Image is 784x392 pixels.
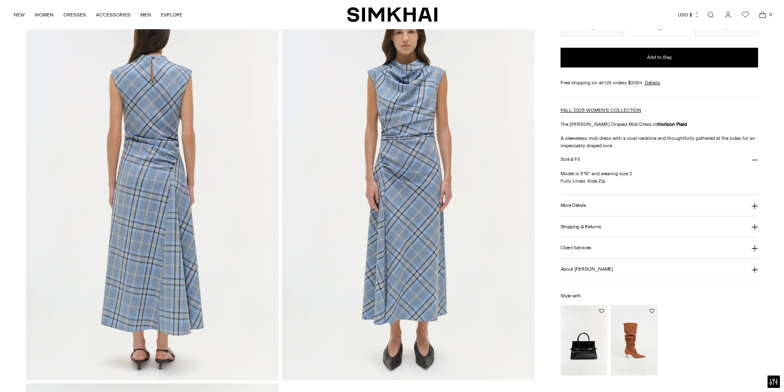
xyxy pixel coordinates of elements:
[561,305,607,376] img: River Mini Suede Handle Bag
[657,121,687,127] strong: Horizon Plaid
[561,195,758,216] button: More Details
[649,308,654,313] button: Add to Wishlist
[645,79,660,86] a: Details
[561,237,758,258] button: Client Services
[561,216,758,237] button: Shipping & Returns
[96,6,130,24] a: ACCESSORIES
[561,245,592,251] h3: Client Services
[561,121,758,128] p: The [PERSON_NAME] Draped Midi Dress in
[720,7,736,23] a: Go to the account page
[561,135,758,149] p: A sleeveless midi dress with a cowl neckline and thoughtfully gathered at the sides for an impecc...
[282,1,535,380] img: Burke Draped Midi Dress
[26,1,279,380] img: Burke Draped Midi Dress
[561,79,758,86] div: Free shipping on all US orders $200+
[561,203,586,208] h3: More Details
[561,224,602,230] h3: Shipping & Returns
[561,48,758,67] button: Add to Bag
[561,259,758,280] button: About [PERSON_NAME]
[561,157,580,162] h3: Size & Fit
[140,6,151,24] a: MEN
[561,107,641,113] a: FALL 2025 WOMEN'S COLLECTION
[767,11,774,18] span: 0
[678,6,700,24] button: USD $
[561,293,758,299] h6: Style with
[561,170,758,185] p: Model is 5'10" and wearing size 2 Fully Lined, Side Zip
[611,305,658,376] img: Jordi Suede Slouch Boot
[561,149,758,170] button: Size & Fit
[754,7,771,23] a: Open cart modal
[347,7,437,23] a: SIMKHAI
[63,6,86,24] a: DRESSES
[703,7,719,23] a: Open search modal
[737,7,754,23] a: Wishlist
[647,54,672,61] span: Add to Bag
[35,6,54,24] a: WOMEN
[599,308,604,313] button: Add to Wishlist
[7,361,83,385] iframe: Sign Up via Text for Offers
[14,6,25,24] a: NEW
[561,267,613,272] h3: About [PERSON_NAME]
[161,6,182,24] a: EXPLORE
